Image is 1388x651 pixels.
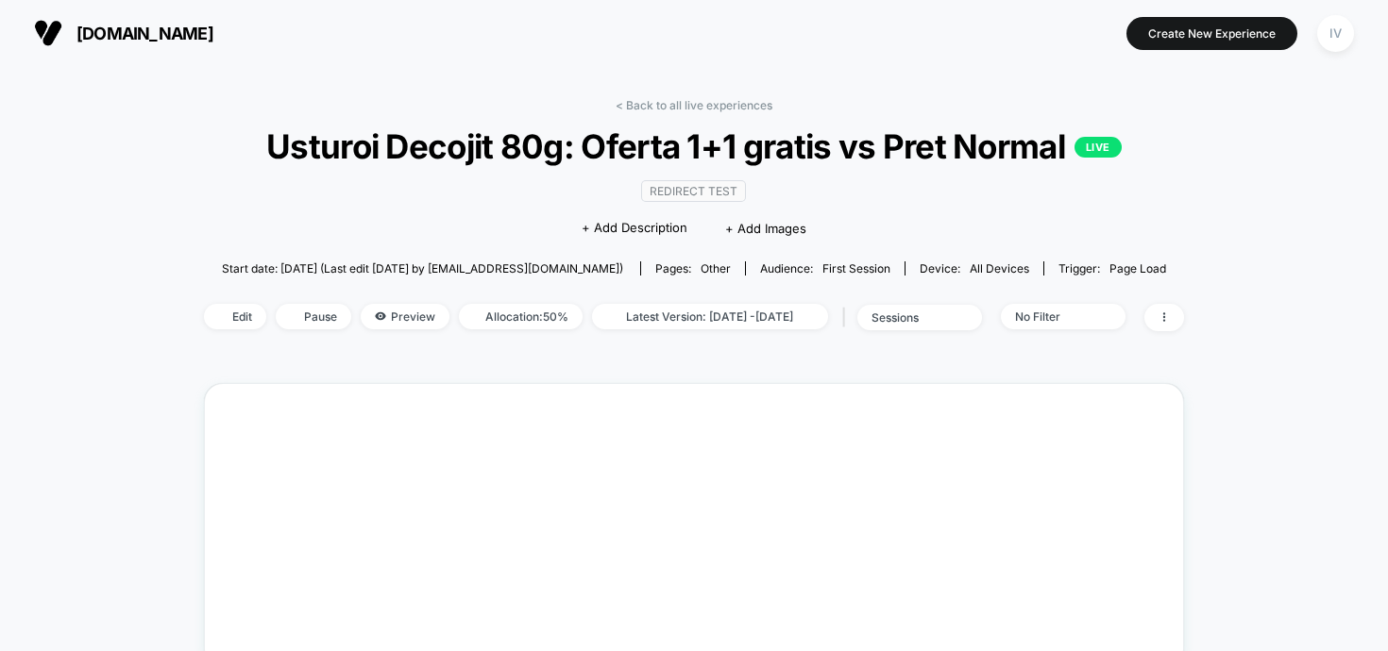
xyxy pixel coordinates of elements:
p: LIVE [1075,137,1122,158]
span: Allocation: 50% [459,304,583,329]
span: Latest Version: [DATE] - [DATE] [592,304,828,329]
div: Trigger: [1058,261,1166,275]
span: Usturoi Decojit 80g: Oferta 1+1 gratis vs Pret Normal [253,126,1135,166]
span: all devices [970,261,1029,275]
div: IV [1317,15,1354,52]
span: Device: [905,261,1043,275]
span: Preview [361,304,449,329]
a: < Back to all live experiences [616,98,772,112]
div: Audience: [760,261,890,275]
span: [DOMAIN_NAME] [76,24,213,43]
button: IV [1312,14,1360,53]
span: Redirect Test [641,180,746,202]
span: | [838,304,857,331]
span: + Add Images [725,221,806,236]
span: Pause [276,304,351,329]
button: Create New Experience [1126,17,1297,50]
img: Visually logo [34,19,62,47]
div: sessions [872,310,947,325]
span: Page Load [1109,261,1166,275]
span: Edit [204,304,266,329]
span: First Session [822,261,890,275]
span: other [701,261,731,275]
div: Pages: [655,261,731,275]
span: + Add Description [582,219,687,238]
div: No Filter [1015,309,1091,324]
button: [DOMAIN_NAME] [28,18,219,48]
span: Start date: [DATE] (Last edit [DATE] by [EMAIL_ADDRESS][DOMAIN_NAME]) [222,261,623,275]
